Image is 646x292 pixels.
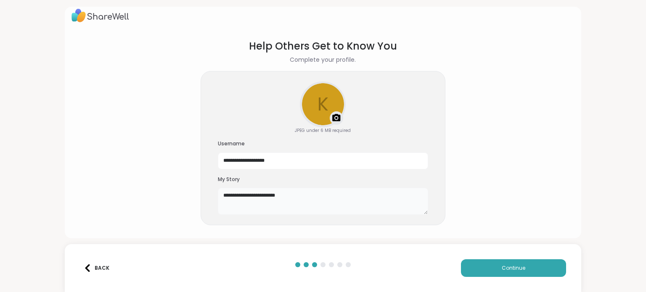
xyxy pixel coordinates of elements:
button: Continue [461,259,566,277]
div: JPEG under 6 MB required [295,127,351,134]
h1: Help Others Get to Know You [249,39,397,54]
button: Back [80,259,114,277]
div: Back [84,264,109,272]
h3: Username [218,140,428,147]
h2: Complete your profile. [290,55,356,64]
img: ShareWell Logo [71,6,129,25]
h3: My Story [218,176,428,183]
span: Continue [502,264,525,272]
